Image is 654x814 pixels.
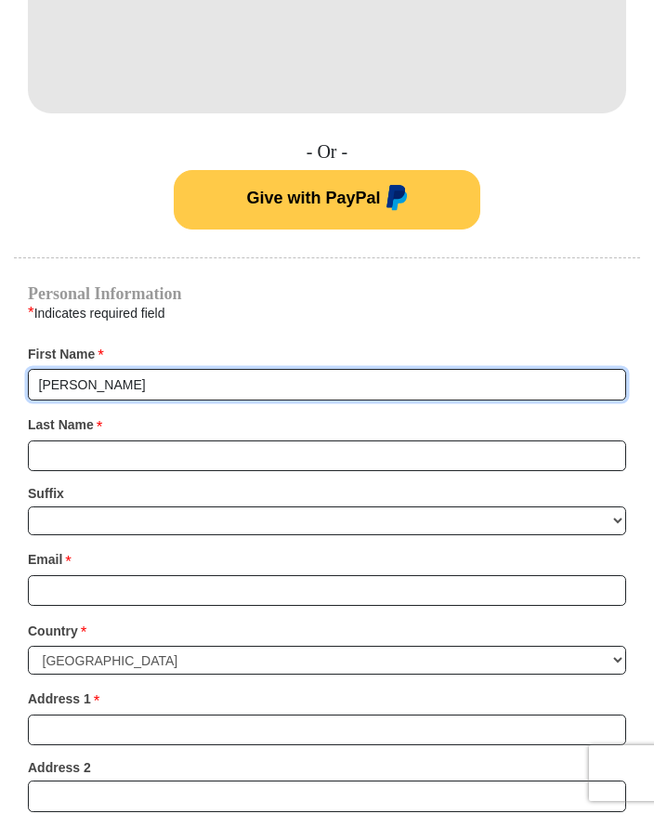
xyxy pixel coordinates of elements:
[28,480,64,506] strong: Suffix
[28,301,626,325] div: Indicates required field
[28,755,91,781] strong: Address 2
[28,618,78,644] strong: Country
[28,686,91,712] strong: Address 1
[174,170,480,230] button: Give with PayPal
[246,188,380,206] span: Give with PayPal
[28,341,95,367] strong: First Name
[381,185,408,215] img: paypal
[28,412,94,438] strong: Last Name
[14,141,640,164] h4: - Or -
[28,286,626,301] h4: Personal Information
[28,546,62,572] strong: Email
